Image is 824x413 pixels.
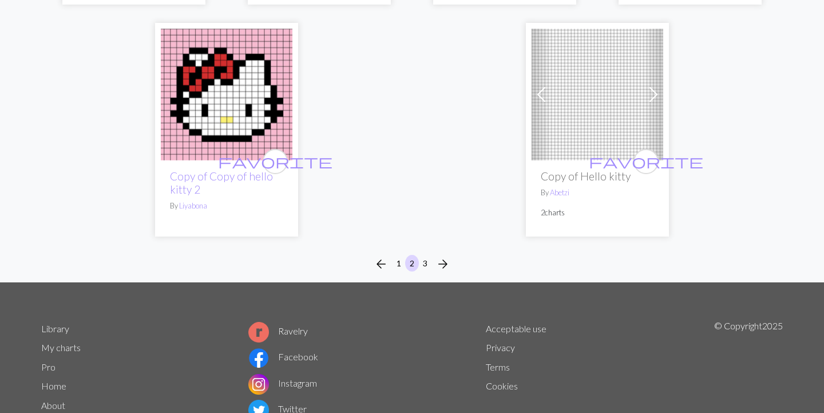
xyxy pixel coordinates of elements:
a: Abetzi [550,188,569,197]
a: hello kitty 2 [161,87,292,98]
button: 1 [392,255,406,272]
i: Next [436,257,450,271]
a: About [41,400,65,411]
h2: Copy of Hello kitty [541,170,654,183]
p: 2 charts [541,207,654,218]
p: By [170,200,283,211]
i: favourite [589,150,703,173]
button: favourite [633,149,659,174]
img: hello kitty 2 [161,29,292,160]
img: Ravelry logo [248,322,269,343]
button: Next [431,255,454,273]
a: Instagram [248,377,317,388]
i: Previous [374,257,388,271]
a: Facebook [248,351,318,362]
p: By [541,187,654,198]
span: arrow_forward [436,256,450,272]
a: Privacy [486,342,515,353]
a: Acceptable use [486,323,546,334]
a: Hello kitty [532,87,663,98]
a: Pro [41,361,56,372]
a: Home [41,380,66,391]
nav: Page navigation [370,255,454,273]
span: arrow_back [374,256,388,272]
span: favorite [218,152,332,170]
span: favorite [589,152,703,170]
img: Hello kitty [532,29,663,160]
a: My charts [41,342,81,353]
button: Previous [370,255,393,273]
a: Copy of Copy of hello kitty 2 [170,170,273,196]
img: Instagram logo [248,374,269,395]
button: 2 [405,255,419,272]
button: favourite [263,149,288,174]
i: favourite [218,150,332,173]
a: Liyabona [179,201,207,210]
a: Terms [486,361,510,372]
a: Cookies [486,380,518,391]
button: 3 [418,255,432,272]
img: Facebook logo [248,348,269,368]
a: Ravelry [248,325,308,336]
a: Library [41,323,69,334]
